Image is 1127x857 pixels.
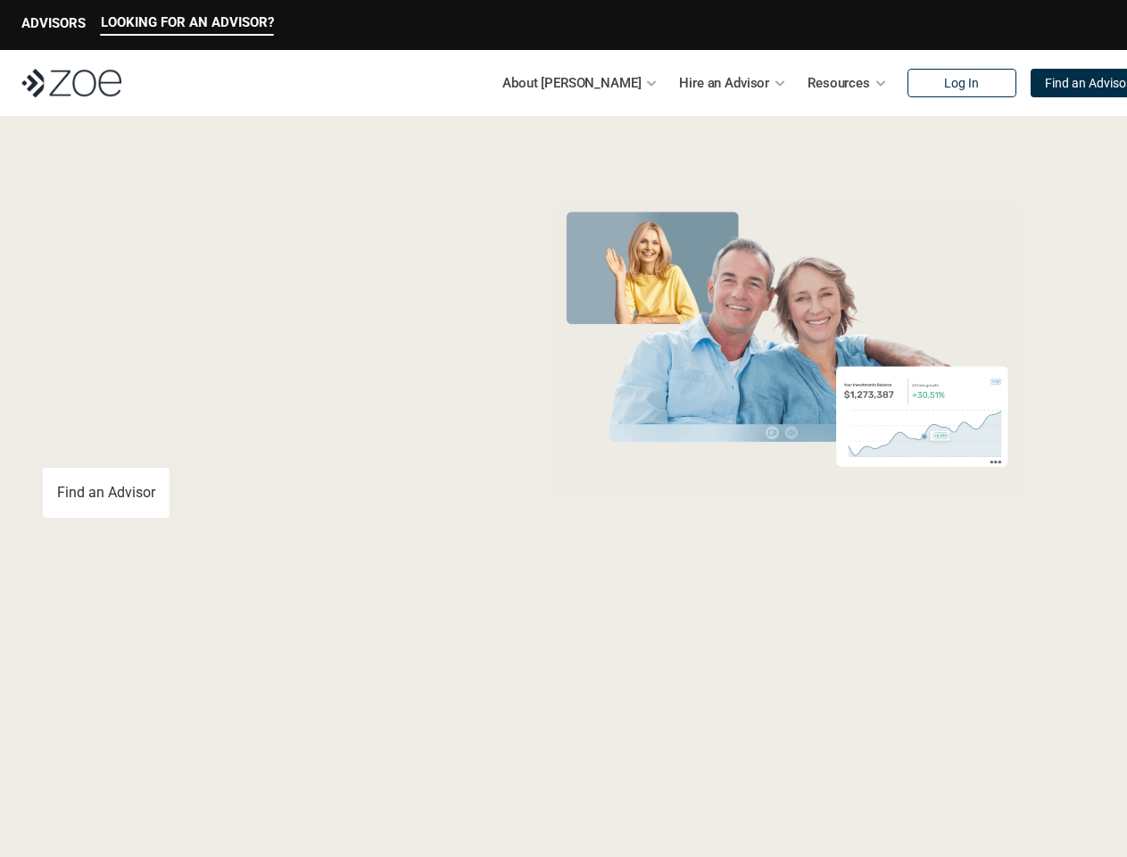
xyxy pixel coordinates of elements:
[502,70,641,96] p: About [PERSON_NAME]
[101,14,274,30] p: LOOKING FOR AN ADVISOR?
[43,745,1084,831] p: Loremipsum: *DolOrsi Ametconsecte adi Eli Seddoeius tem inc utlaboreet. Dol 3580 MagNaal Enimadmi...
[944,76,979,91] p: Log In
[907,69,1016,97] a: Log In
[43,257,403,386] span: with a Financial Advisor
[540,504,1035,514] em: The information in the visuals above is for illustrative purposes only and does not represent an ...
[21,15,86,31] p: ADVISORS
[808,70,870,96] p: Resources
[43,468,170,518] a: Find an Advisor
[43,197,440,266] span: Grow Your Wealth
[679,70,769,96] p: Hire an Advisor
[57,484,155,501] p: Find an Advisor
[43,404,491,446] p: You deserve an advisor you can trust. [PERSON_NAME], hire, and invest with vetted, fiduciary, fin...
